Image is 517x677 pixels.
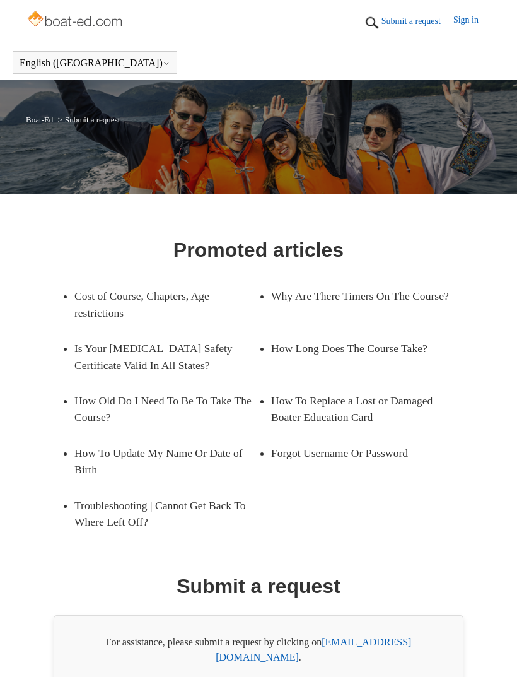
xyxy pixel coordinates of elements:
h1: Promoted articles [173,235,344,265]
h1: Submit a request [177,571,340,601]
a: Is Your [MEDICAL_DATA] Safety Certificate Valid In All States? [74,331,258,383]
img: Boat-Ed Help Center home page [26,8,126,33]
a: Troubleshooting | Cannot Get Back To Where Left Off? [74,488,258,540]
a: How Long Does The Course Take? [271,331,455,366]
a: How To Replace a Lost or Damaged Boater Education Card [271,383,455,435]
a: Submit a request [381,15,453,28]
li: Boat-Ed [26,115,55,124]
a: [EMAIL_ADDRESS][DOMAIN_NAME] [216,637,411,662]
a: How Old Do I Need To Be To Take The Course? [74,383,258,435]
a: Why Are There Timers On The Course? [271,278,455,314]
a: Boat-Ed [26,115,53,124]
li: Submit a request [55,115,120,124]
a: Forgot Username Or Password [271,435,455,471]
a: Sign in [453,13,491,32]
img: 01HZPCYTXV3JW8MJV9VD7EMK0H [363,13,381,32]
button: English ([GEOGRAPHIC_DATA]) [20,57,170,69]
a: How To Update My Name Or Date of Birth [74,435,258,488]
a: Cost of Course, Chapters, Age restrictions [74,278,258,331]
